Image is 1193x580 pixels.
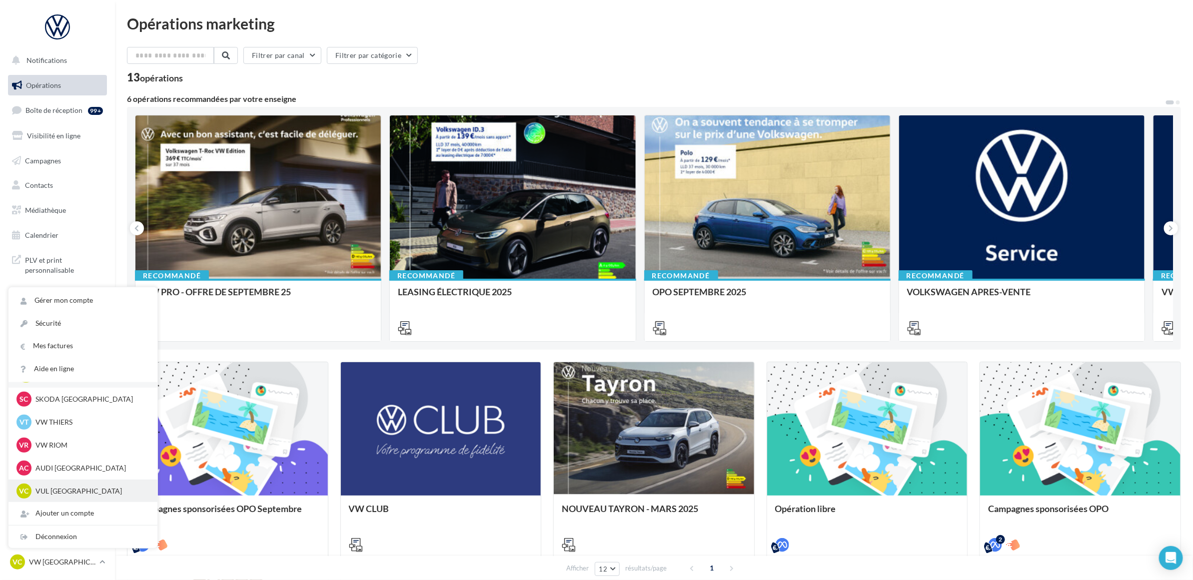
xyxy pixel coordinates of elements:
[127,16,1181,31] div: Opérations marketing
[8,553,107,572] a: VC VW [GEOGRAPHIC_DATA]
[996,535,1005,544] div: 2
[35,394,145,404] p: SKODA [GEOGRAPHIC_DATA]
[25,231,58,239] span: Calendrier
[135,504,320,524] div: Campagnes sponsorisées OPO Septembre
[19,463,29,473] span: AC
[6,50,105,71] button: Notifications
[6,99,109,121] a: Boîte de réception99+
[25,253,103,275] span: PLV et print personnalisable
[143,287,373,307] div: VW PRO - OFFRE DE SEPTEMBRE 25
[19,486,29,496] span: VC
[25,181,53,189] span: Contacts
[8,526,157,548] div: Déconnexion
[19,440,29,450] span: VR
[349,504,533,524] div: VW CLUB
[1159,546,1183,570] div: Open Intercom Messenger
[988,504,1173,524] div: Campagnes sponsorisées OPO
[20,394,28,404] span: SC
[398,287,627,307] div: LEASING ÉLECTRIQUE 2025
[6,225,109,246] a: Calendrier
[6,175,109,196] a: Contacts
[13,557,22,567] span: VC
[8,335,157,357] a: Mes factures
[899,270,973,281] div: Recommandé
[8,358,157,380] a: Aide en ligne
[8,289,157,312] a: Gérer mon compte
[25,156,61,164] span: Campagnes
[562,504,746,524] div: NOUVEAU TAYRON - MARS 2025
[644,270,718,281] div: Recommandé
[26,81,61,89] span: Opérations
[6,75,109,96] a: Opérations
[25,206,66,214] span: Médiathèque
[19,417,28,427] span: VT
[6,283,109,312] a: Campagnes DataOnDemand
[8,312,157,335] a: Sécurité
[25,106,82,114] span: Boîte de réception
[327,47,418,64] button: Filtrer par catégorie
[88,107,103,115] div: 99+
[625,564,667,573] span: résultats/page
[6,200,109,221] a: Médiathèque
[704,560,720,576] span: 1
[127,95,1165,103] div: 6 opérations recommandées par votre enseigne
[775,504,960,524] div: Opération libre
[595,562,620,576] button: 12
[140,73,183,82] div: opérations
[135,270,209,281] div: Recommandé
[907,287,1137,307] div: VOLKSWAGEN APRES-VENTE
[653,287,882,307] div: OPO SEPTEMBRE 2025
[6,150,109,171] a: Campagnes
[35,463,145,473] p: AUDI [GEOGRAPHIC_DATA]
[27,131,80,140] span: Visibilité en ligne
[243,47,321,64] button: Filtrer par canal
[35,417,145,427] p: VW THIERS
[127,72,183,83] div: 13
[389,270,463,281] div: Recommandé
[6,125,109,146] a: Visibilité en ligne
[35,486,145,496] p: VUL [GEOGRAPHIC_DATA]
[26,56,67,64] span: Notifications
[35,440,145,450] p: VW RIOM
[599,565,608,573] span: 12
[567,564,589,573] span: Afficher
[8,502,157,525] div: Ajouter un compte
[6,249,109,279] a: PLV et print personnalisable
[29,557,95,567] p: VW [GEOGRAPHIC_DATA]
